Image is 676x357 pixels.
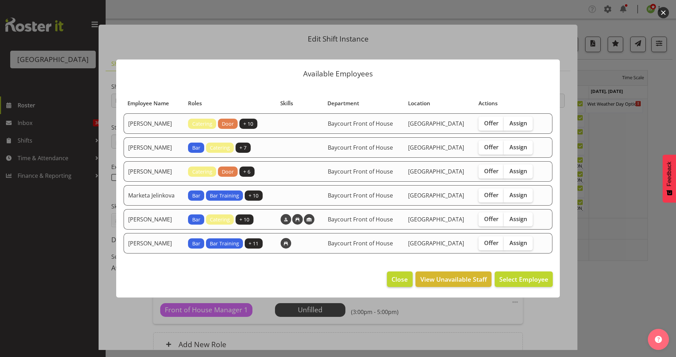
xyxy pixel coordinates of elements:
[243,168,250,176] span: + 6
[408,120,464,127] span: [GEOGRAPHIC_DATA]
[192,120,212,128] span: Catering
[484,144,499,151] span: Offer
[192,168,212,176] span: Catering
[408,144,464,151] span: [GEOGRAPHIC_DATA]
[239,216,249,224] span: + 10
[408,239,464,247] span: [GEOGRAPHIC_DATA]
[249,192,258,200] span: + 10
[243,120,253,128] span: + 10
[222,168,234,176] span: Door
[192,240,200,248] span: Bar
[127,99,169,107] span: Employee Name
[392,275,408,284] span: Close
[124,113,184,134] td: [PERSON_NAME]
[655,336,662,343] img: help-xxl-2.png
[123,70,553,77] p: Available Employees
[210,192,239,200] span: Bar Training
[408,168,464,175] span: [GEOGRAPHIC_DATA]
[478,99,497,107] span: Actions
[509,168,527,175] span: Assign
[484,239,499,246] span: Offer
[328,120,393,127] span: Baycourt Front of House
[509,192,527,199] span: Assign
[124,137,184,158] td: [PERSON_NAME]
[124,233,184,253] td: [PERSON_NAME]
[420,275,487,284] span: View Unavailable Staff
[192,144,200,152] span: Bar
[249,240,258,248] span: + 11
[328,239,393,247] span: Baycourt Front of House
[210,240,239,248] span: Bar Training
[484,192,499,199] span: Offer
[210,144,230,152] span: Catering
[415,271,491,287] button: View Unavailable Staff
[192,216,200,224] span: Bar
[387,271,412,287] button: Close
[222,120,234,128] span: Door
[484,168,499,175] span: Offer
[328,144,393,151] span: Baycourt Front of House
[663,155,676,202] button: Feedback - Show survey
[328,168,393,175] span: Baycourt Front of House
[495,271,553,287] button: Select Employee
[499,275,548,283] span: Select Employee
[124,209,184,230] td: [PERSON_NAME]
[509,239,527,246] span: Assign
[124,161,184,182] td: [PERSON_NAME]
[509,215,527,223] span: Assign
[408,192,464,199] span: [GEOGRAPHIC_DATA]
[484,120,499,127] span: Offer
[509,120,527,127] span: Assign
[328,192,393,199] span: Baycourt Front of House
[509,144,527,151] span: Assign
[192,192,200,200] span: Bar
[124,185,184,206] td: Marketa Jelinkova
[328,215,393,223] span: Baycourt Front of House
[327,99,359,107] span: Department
[408,215,464,223] span: [GEOGRAPHIC_DATA]
[484,215,499,223] span: Offer
[666,162,672,186] span: Feedback
[239,144,246,152] span: + 7
[188,99,202,107] span: Roles
[210,216,230,224] span: Catering
[280,99,293,107] span: Skills
[408,99,430,107] span: Location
